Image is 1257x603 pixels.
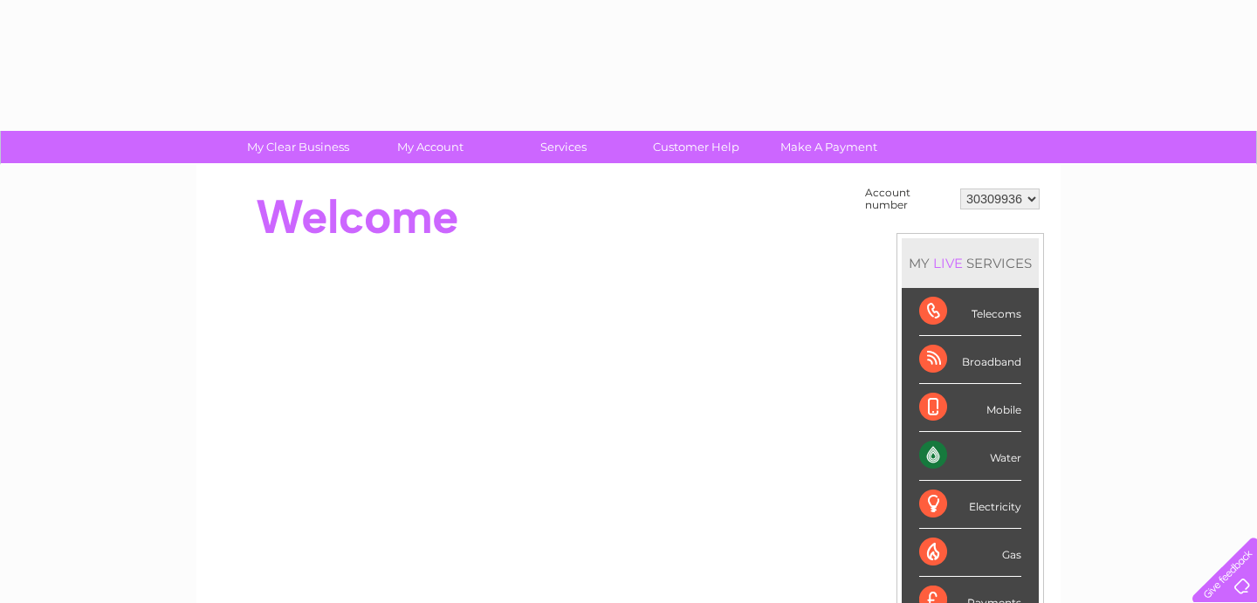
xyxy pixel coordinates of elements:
a: Services [491,131,635,163]
div: Gas [919,529,1021,577]
div: Broadband [919,336,1021,384]
div: Water [919,432,1021,480]
div: MY SERVICES [902,238,1039,288]
a: Make A Payment [757,131,901,163]
a: My Clear Business [226,131,370,163]
div: Electricity [919,481,1021,529]
div: LIVE [930,255,966,271]
div: Telecoms [919,288,1021,336]
td: Account number [861,182,956,216]
a: My Account [359,131,503,163]
div: Mobile [919,384,1021,432]
a: Customer Help [624,131,768,163]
